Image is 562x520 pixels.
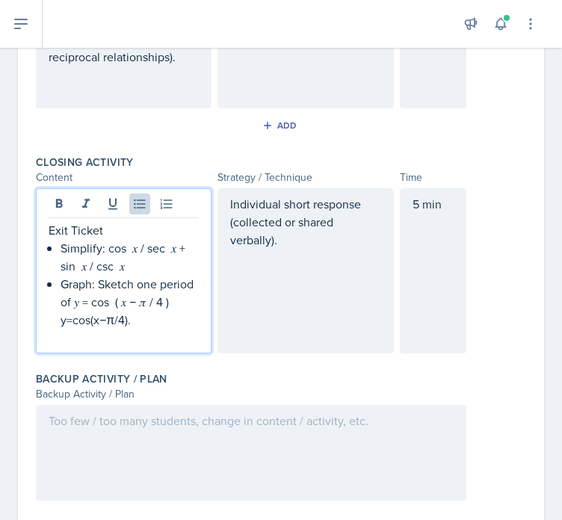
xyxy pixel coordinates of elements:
[230,195,380,249] p: Individual short response (collected or shared verbally).
[400,170,466,185] div: Time
[61,239,199,275] p: Simplify: cos ⁡ 𝑥 / sec ⁡ 𝑥 + sin ⁡ 𝑥 / csc ⁡ 𝑥
[49,221,199,239] p: Exit Ticket
[36,371,167,386] label: Backup Activity / Plan
[36,386,466,402] div: Backup Activity / Plan
[61,275,199,329] p: Graph: Sketch one period of 𝑦 = cos ⁡ ( 𝑥 − 𝜋 / 4 ) y=cos(x−π/4).
[413,195,454,213] p: 5 min
[257,114,306,137] button: Add
[36,170,211,185] div: Content
[217,170,393,185] div: Strategy / Technique
[36,155,134,170] label: Closing Activity
[265,120,297,131] div: Add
